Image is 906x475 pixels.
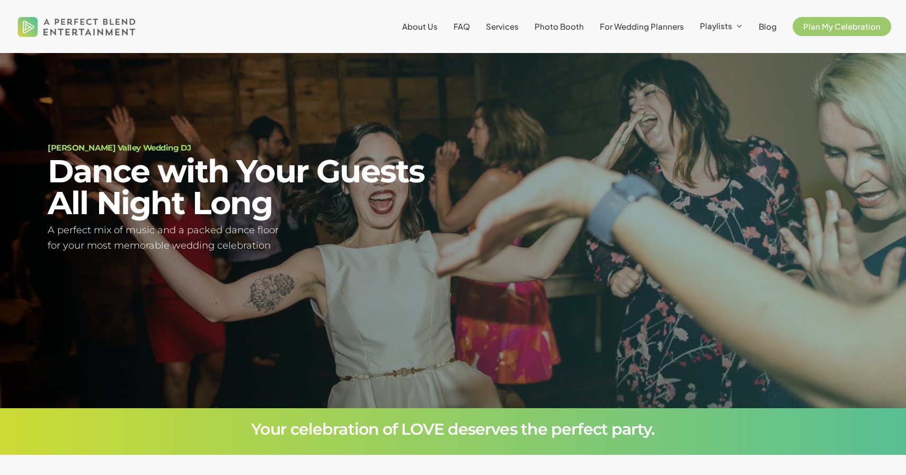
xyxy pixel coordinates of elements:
h5: A perfect mix of music and a packed dance floor for your most memorable wedding celebration [48,223,440,253]
span: Plan My Celebration [803,21,881,31]
h3: Your celebration of LOVE deserves the perfect party. [48,421,858,437]
span: Blog [759,21,777,31]
a: Services [486,22,519,31]
span: Services [486,21,519,31]
span: Playlists [700,21,732,31]
span: About Us [402,21,438,31]
a: About Us [402,22,438,31]
img: A Perfect Blend Entertainment [15,7,139,46]
span: Photo Booth [535,21,584,31]
a: FAQ [454,22,470,31]
a: Blog [759,22,777,31]
a: Playlists [700,22,743,31]
span: For Wedding Planners [600,21,684,31]
a: Plan My Celebration [793,22,891,31]
h1: [PERSON_NAME] Valley Wedding DJ [48,144,440,152]
a: For Wedding Planners [600,22,684,31]
a: Photo Booth [535,22,584,31]
span: FAQ [454,21,470,31]
h2: Dance with Your Guests All Night Long [48,155,440,219]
